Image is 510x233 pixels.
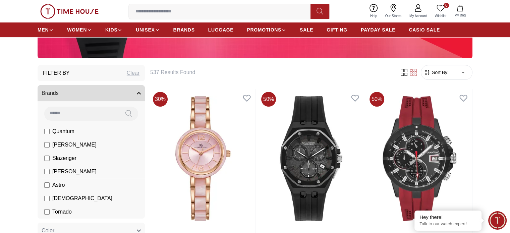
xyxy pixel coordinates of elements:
[361,26,395,33] span: PAYDAY SALE
[208,24,234,36] a: LUGGAGE
[409,26,440,33] span: CASIO SALE
[300,24,313,36] a: SALE
[261,92,276,107] span: 50 %
[488,211,507,230] div: Chat Widget
[38,85,145,101] button: Brands
[52,127,74,135] span: Quantum
[105,24,122,36] a: KIDS
[136,24,160,36] a: UNISEX
[208,26,234,33] span: LUGGAGE
[370,92,384,107] span: 50 %
[153,92,168,107] span: 30 %
[44,182,50,188] input: Astro
[450,3,470,19] button: My Bag
[327,24,347,36] a: GIFTING
[52,141,97,149] span: [PERSON_NAME]
[52,154,76,162] span: Slazenger
[42,89,59,97] span: Brands
[52,208,72,216] span: Tornado
[44,142,50,148] input: [PERSON_NAME]
[383,13,404,18] span: Our Stores
[105,26,117,33] span: KIDS
[432,13,449,18] span: Wishlist
[419,214,476,221] div: Hey there!
[52,194,112,202] span: [DEMOGRAPHIC_DATA]
[247,26,281,33] span: PROMOTIONS
[327,26,347,33] span: GIFTING
[366,3,381,20] a: Help
[44,129,50,134] input: Quantum
[38,26,49,33] span: MEN
[361,24,395,36] a: PAYDAY SALE
[67,24,92,36] a: WOMEN
[452,13,468,18] span: My Bag
[44,196,50,201] input: [DEMOGRAPHIC_DATA]
[40,4,99,19] img: ...
[407,13,430,18] span: My Account
[52,168,97,176] span: [PERSON_NAME]
[431,3,450,20] a: 0Wishlist
[52,181,65,189] span: Astro
[444,3,449,8] span: 0
[67,26,87,33] span: WOMEN
[44,169,50,174] input: [PERSON_NAME]
[150,89,256,228] img: Kenneth Scott Women's Analog Pink Dial Watch - K24501-RCPP
[367,89,472,228] img: QUANTUM Men's Chronograph Black Dial Watch - HNG893.658
[247,24,286,36] a: PROMOTIONS
[381,3,405,20] a: Our Stores
[367,13,380,18] span: Help
[259,89,364,228] img: Quantum Men's Chronograph Gun Dial Watch - HNG949.652
[424,69,449,76] button: Sort By:
[44,156,50,161] input: Slazenger
[150,68,391,76] h6: 537 Results Found
[136,26,155,33] span: UNISEX
[44,209,50,215] input: Tornado
[173,24,195,36] a: BRANDS
[300,26,313,33] span: SALE
[409,24,440,36] a: CASIO SALE
[127,69,139,77] div: Clear
[173,26,195,33] span: BRANDS
[43,69,70,77] h3: Filter By
[419,221,476,227] p: Talk to our watch expert!
[431,69,449,76] span: Sort By:
[38,24,54,36] a: MEN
